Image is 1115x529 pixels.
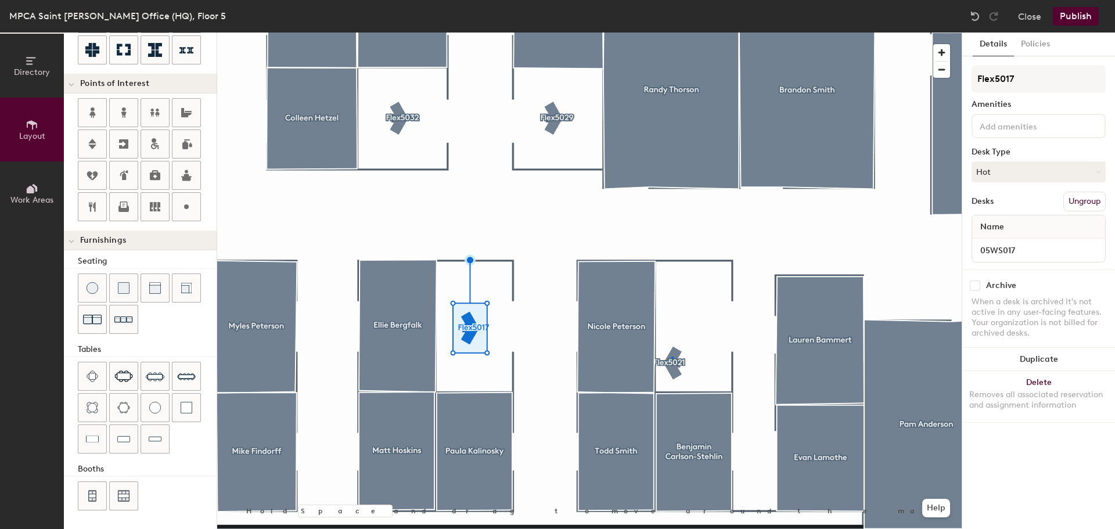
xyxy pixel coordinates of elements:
[109,305,138,334] button: Couch (x3)
[141,362,170,391] button: Eight seat table
[80,79,149,88] span: Points of Interest
[114,370,133,382] img: Six seat table
[109,393,138,422] button: Six seat round table
[78,481,107,510] button: Four seat booth
[87,282,98,294] img: Stool
[172,274,201,303] button: Couch (corner)
[969,10,981,22] img: Undo
[972,147,1106,157] div: Desk Type
[78,305,107,334] button: Couch (x2)
[972,161,1106,182] button: Hot
[78,362,107,391] button: Four seat table
[141,393,170,422] button: Table (round)
[78,463,217,476] div: Booths
[10,195,53,205] span: Work Areas
[974,242,1103,258] input: Unnamed desk
[114,311,133,329] img: Couch (x3)
[972,197,994,206] div: Desks
[78,255,217,268] div: Seating
[149,282,161,294] img: Couch (middle)
[962,348,1115,371] button: Duplicate
[141,424,170,454] button: Table (1x4)
[1063,192,1106,211] button: Ungroup
[86,433,99,445] img: Table (1x2)
[172,362,201,391] button: Ten seat table
[972,100,1106,109] div: Amenities
[181,282,192,294] img: Couch (corner)
[117,402,130,413] img: Six seat round table
[87,402,98,413] img: Four seat round table
[969,390,1108,411] div: Removes all associated reservation and assignment information
[87,370,98,382] img: Four seat table
[80,236,126,245] span: Furnishings
[988,10,999,22] img: Redo
[149,402,161,413] img: Table (round)
[118,282,130,294] img: Cushion
[109,362,138,391] button: Six seat table
[109,481,138,510] button: Six seat booth
[149,433,161,445] img: Table (1x4)
[9,9,226,23] div: MPCA Saint [PERSON_NAME] Office (HQ), Floor 5
[118,490,130,502] img: Six seat booth
[973,33,1014,56] button: Details
[146,367,164,386] img: Eight seat table
[83,310,102,329] img: Couch (x2)
[87,490,98,502] img: Four seat booth
[972,297,1106,339] div: When a desk is archived it's not active in any user-facing features. Your organization is not bil...
[977,118,1082,132] input: Add amenities
[1014,33,1057,56] button: Policies
[14,67,50,77] span: Directory
[78,274,107,303] button: Stool
[974,217,1010,237] span: Name
[962,371,1115,422] button: DeleteRemoves all associated reservation and assignment information
[922,499,950,517] button: Help
[1053,7,1099,26] button: Publish
[181,402,192,413] img: Table (1x1)
[109,424,138,454] button: Table (1x3)
[141,274,170,303] button: Couch (middle)
[1018,7,1041,26] button: Close
[78,424,107,454] button: Table (1x2)
[177,367,196,386] img: Ten seat table
[172,393,201,422] button: Table (1x1)
[109,274,138,303] button: Cushion
[117,433,130,445] img: Table (1x3)
[19,131,45,141] span: Layout
[78,393,107,422] button: Four seat round table
[78,343,217,356] div: Tables
[986,281,1016,290] div: Archive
